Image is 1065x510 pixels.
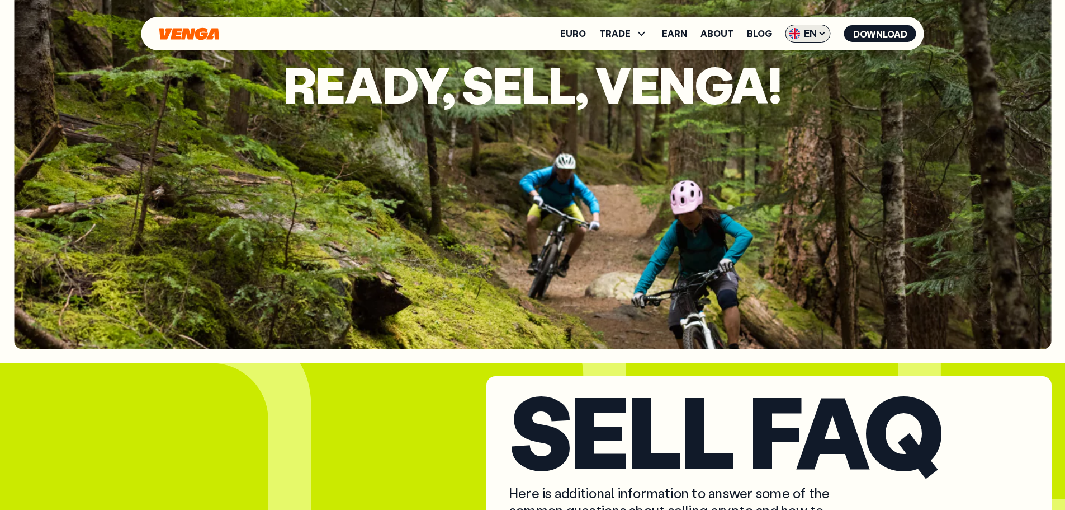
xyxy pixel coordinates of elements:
[599,27,649,40] span: TRADE
[700,29,733,38] a: About
[599,29,631,38] span: TRADE
[283,63,782,349] p: Ready, Sell, Venga!
[158,27,221,40] svg: Home
[785,25,831,43] span: EN
[747,29,772,38] a: Blog
[662,29,687,38] a: Earn
[844,25,916,42] button: Download
[789,28,801,39] img: flag-uk
[509,387,1029,473] h2: Sell FAQ
[560,29,586,38] a: Euro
